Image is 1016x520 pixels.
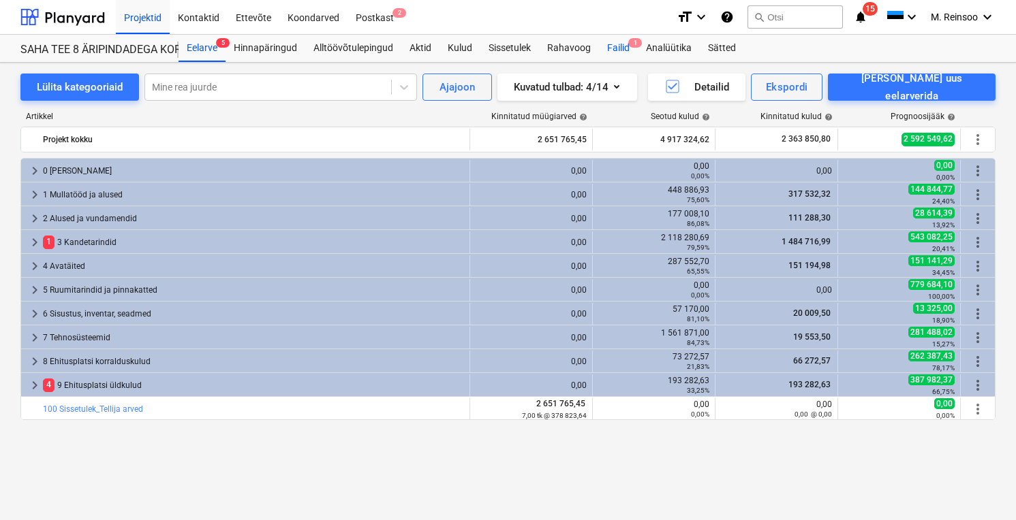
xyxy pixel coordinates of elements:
span: search [754,12,765,22]
small: 0,00% [691,172,709,180]
small: 24,40% [932,197,955,205]
a: Alltöövõtulepingud [305,35,401,62]
span: keyboard_arrow_right [27,306,43,322]
span: help [822,113,833,121]
span: 2 363 850,80 [780,133,832,145]
span: Rohkem tegevusi [970,329,986,346]
div: 0,00 [476,333,587,342]
div: 7 Tehnosüsteemid [43,327,464,348]
div: Seotud kulud [651,112,710,121]
a: Failid1 [599,35,638,62]
div: 0,00 [721,285,832,295]
div: Ekspordi [766,78,807,96]
a: Analüütika [638,35,700,62]
button: Otsi [748,5,843,29]
div: 0,00 [476,285,587,295]
small: 18,90% [932,316,955,324]
button: Detailid [648,74,745,101]
div: 0,00 [476,309,587,319]
div: 177 008,10 [598,209,709,228]
div: SAHA TEE 8 ÄRIPINDADEGA KORTERMAJA [20,43,162,57]
div: 5 Ruumitarindid ja pinnakatted [43,279,464,301]
i: notifications [854,9,867,25]
span: keyboard_arrow_right [27,377,43,393]
span: 111 288,30 [787,213,832,223]
small: 0,00% [691,291,709,299]
small: 20,41% [932,245,955,253]
span: help [944,113,955,121]
div: 8 Ehitusplatsi korralduskulud [43,351,464,372]
span: Rohkem tegevusi [970,353,986,370]
div: [PERSON_NAME] uus eelarverida [843,69,981,105]
span: 1 [43,235,55,248]
span: 151 194,98 [787,261,832,270]
button: Lülita kategooriaid [20,74,139,101]
div: 0,00 [721,400,832,419]
span: 2 [392,8,406,18]
div: 193 282,63 [598,376,709,395]
small: 100,00% [928,293,955,300]
span: 2 592 549,62 [902,133,955,146]
div: 0,00 [598,161,709,180]
div: 6 Sisustus, inventar, seadmed [43,303,464,325]
a: Hinnapäringud [226,35,305,62]
small: 84,73% [687,339,709,346]
small: 79,59% [687,244,709,251]
small: 0,00% [691,410,709,418]
span: Rohkem tegevusi [970,210,986,227]
span: Rohkem tegevusi [970,258,986,274]
div: Kuvatud tulbad : 4/14 [514,78,621,96]
i: keyboard_arrow_down [693,9,709,25]
span: 317 532,32 [787,189,832,199]
span: Rohkem tegevusi [970,163,986,179]
div: 0,00 [476,380,587,390]
span: 0,00 [934,398,955,409]
span: keyboard_arrow_right [27,210,43,227]
span: 4 [43,378,55,391]
span: 20 009,50 [792,308,832,318]
span: 144 844,77 [908,184,955,195]
button: [PERSON_NAME] uus eelarverida [828,74,996,101]
span: 151 141,29 [908,255,955,266]
span: help [576,113,587,121]
div: 57 170,00 [598,304,709,323]
span: 281 488,02 [908,327,955,338]
a: Sätted [700,35,744,62]
div: Eelarve [179,35,226,62]
a: Aktid [401,35,440,62]
div: 0,00 [476,261,587,271]
small: 66,75% [932,388,955,395]
div: 0,00 [476,214,587,223]
span: keyboard_arrow_right [27,329,43,346]
div: 0 [PERSON_NAME] [43,160,464,182]
span: 387 982,37 [908,374,955,385]
span: 13 325,00 [913,303,955,314]
div: 0,00 [476,166,587,176]
div: 1 Mullatööd ja alused [43,184,464,206]
i: keyboard_arrow_down [904,9,920,25]
div: Detailid [664,78,729,96]
a: Kulud [440,35,480,62]
small: 34,45% [932,269,955,276]
small: 0,00% [936,174,955,181]
span: keyboard_arrow_right [27,282,43,298]
div: Rahavoog [539,35,599,62]
div: Artikkel [20,112,471,121]
span: 28 614,39 [913,208,955,218]
div: 73 272,57 [598,352,709,371]
small: 75,60% [687,196,709,204]
div: Prognoosijääk [891,112,955,121]
span: 1 [628,38,642,48]
div: Projekt kokku [43,129,464,150]
div: Kinnitatud müügiarved [491,112,587,121]
span: keyboard_arrow_right [27,163,43,179]
span: 1 484 716,99 [780,237,832,246]
button: Ekspordi [751,74,822,101]
span: Rohkem tegevusi [970,131,986,148]
div: Kinnitatud kulud [760,112,833,121]
div: 4 917 324,62 [598,129,709,150]
div: Failid [599,35,638,62]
